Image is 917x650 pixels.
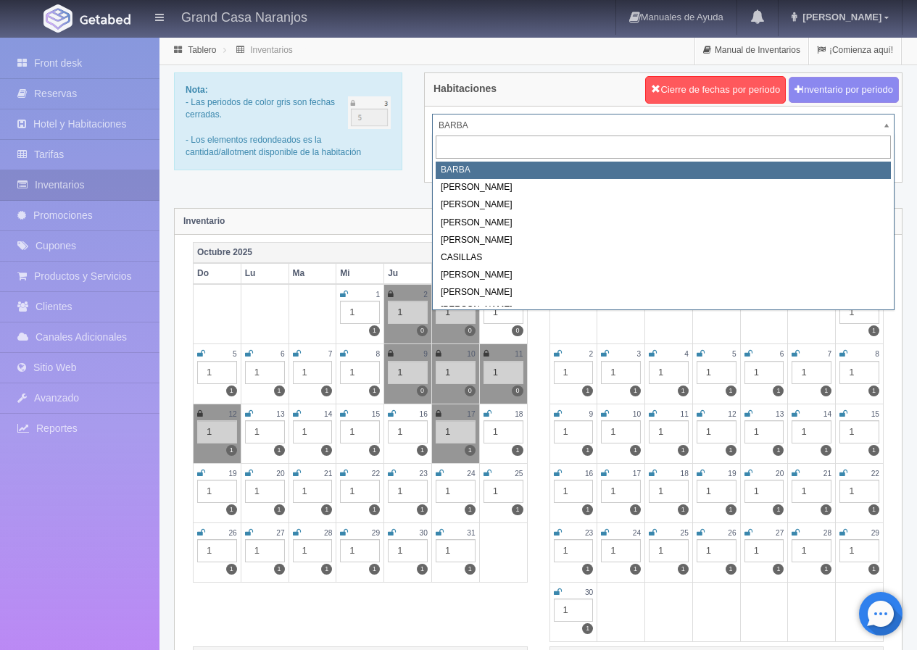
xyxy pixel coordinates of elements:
[436,232,891,249] div: [PERSON_NAME]
[436,301,891,319] div: [PERSON_NAME]
[436,196,891,214] div: [PERSON_NAME]
[436,249,891,267] div: CASILLAS
[436,179,891,196] div: [PERSON_NAME]
[436,214,891,232] div: [PERSON_NAME]
[436,284,891,301] div: [PERSON_NAME]
[436,267,891,284] div: [PERSON_NAME]
[436,162,891,179] div: BARBA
